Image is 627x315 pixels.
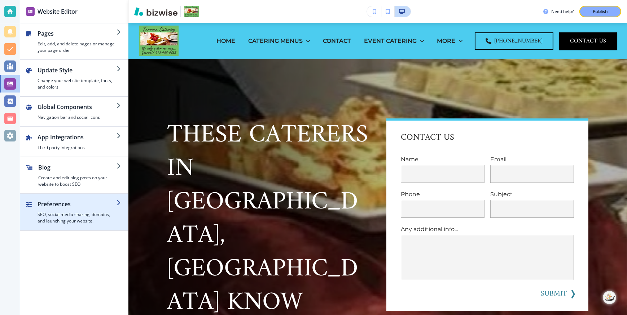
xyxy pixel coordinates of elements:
[38,77,117,90] h4: Change your website template, fonts, and colors
[38,163,117,172] h2: Blog
[559,32,617,50] button: CONTACT US
[38,103,117,111] h2: Global Components
[401,225,574,233] p: Any additional info...
[38,200,117,208] h2: Preferences
[38,114,117,121] h4: Navigation bar and social icons
[579,6,621,17] button: Publish
[20,194,128,230] button: PreferencesSEO, social media sharing, domains, and launching your website.
[20,157,128,193] button: BlogCreate and edit blog posts on your website to boost SEO
[401,132,454,144] p: contact us
[490,190,574,198] p: Subject
[20,60,128,96] button: Update StyleChange your website template, fonts, and colors
[38,41,117,54] h4: Edit, add, and delete pages or manage your page order
[401,190,484,198] p: Phone
[475,32,553,50] a: [PHONE_NUMBER]
[139,26,179,56] img: Terrace Catering
[38,211,117,224] h4: SEO, social media sharing, domains, and launching your website.
[323,37,351,45] p: CONTACT
[20,23,128,59] button: PagesEdit, add, and delete pages or manage your page order
[551,8,574,15] h3: Need help?
[184,6,199,17] img: Your Logo
[38,144,117,151] h4: Third party integrations
[38,133,117,141] h2: App Integrations
[216,37,235,45] p: HOME
[20,97,128,126] button: Global ComponentsNavigation bar and social icons
[38,175,117,188] h4: Create and edit blog posts on your website to boost SEO
[490,155,574,163] p: Email
[134,7,177,16] img: Bizwise Logo
[248,37,303,45] p: CATERING MENUS
[593,8,608,15] p: Publish
[38,66,117,75] h2: Update Style
[38,29,117,38] h2: Pages
[364,37,417,45] p: EVENT CATERING
[26,7,35,16] img: editor icon
[401,155,484,163] p: Name
[541,289,567,300] button: SUBMIT
[38,7,78,16] h2: Website Editor
[437,37,455,45] p: MORE
[20,127,128,157] button: App IntegrationsThird party integrations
